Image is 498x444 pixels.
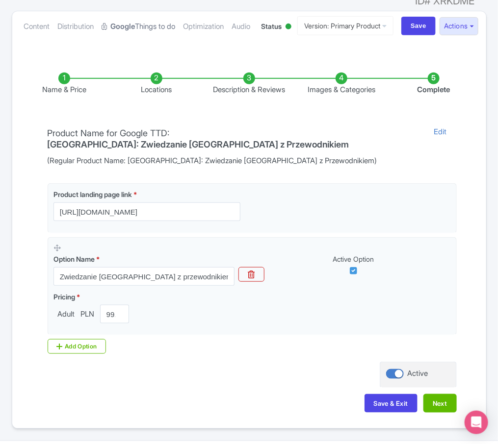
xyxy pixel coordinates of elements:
[48,140,349,149] h4: [GEOGRAPHIC_DATA]: Zwiedzanie [GEOGRAPHIC_DATA] z Przewodnikiem
[333,255,374,263] span: Active Option
[401,17,436,35] input: Save
[48,155,419,167] span: (Regular Product Name: [GEOGRAPHIC_DATA]: Zwiedzanie [GEOGRAPHIC_DATA] z Przewodnikiem)
[232,11,251,42] a: Audio
[440,17,478,35] button: Actions
[408,368,428,379] div: Active
[284,20,293,35] div: Active
[24,11,50,42] a: Content
[261,21,282,31] span: Status
[423,394,457,413] button: Next
[53,267,235,286] input: Option Name
[424,126,457,166] a: Edit
[110,73,203,96] li: Locations
[53,190,132,198] span: Product landing page link
[295,73,388,96] li: Images & Categories
[53,293,75,301] span: Pricing
[79,309,96,320] span: PLN
[48,339,106,354] div: Add Option
[58,11,94,42] a: Distribution
[48,128,170,138] span: Product Name for Google TTD:
[18,73,110,96] li: Name & Price
[203,73,295,96] li: Description & Reviews
[388,73,480,96] li: Complete
[100,305,129,323] input: 0.00
[297,16,393,35] a: Version: Primary Product
[111,21,135,32] strong: Google
[465,411,488,434] div: Open Intercom Messenger
[365,394,418,413] button: Save & Exit
[53,309,79,320] span: Adult
[53,202,240,221] input: Product landing page link
[102,11,176,42] a: GoogleThings to do
[183,11,224,42] a: Optimization
[53,255,95,263] span: Option Name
